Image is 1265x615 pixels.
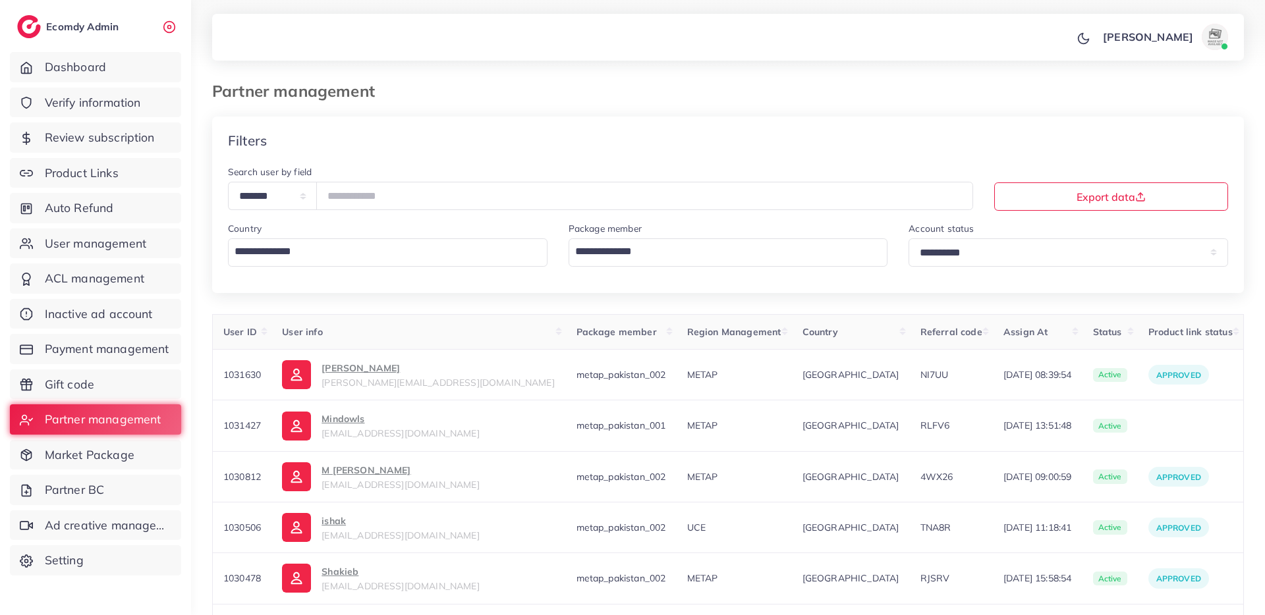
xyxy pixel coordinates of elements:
p: ishak [322,513,479,529]
span: Approved [1156,523,1201,533]
h4: Filters [228,132,267,149]
img: ic-user-info.36bf1079.svg [282,412,311,441]
span: UCE [687,521,706,533]
span: active [1093,520,1127,535]
label: Package member [569,222,642,235]
span: User info [282,326,322,338]
span: [GEOGRAPHIC_DATA] [802,368,899,381]
span: Approved [1156,472,1201,482]
span: active [1093,572,1127,586]
span: metap_pakistan_002 [576,471,666,483]
a: Mindowls[EMAIL_ADDRESS][DOMAIN_NAME] [282,411,555,440]
span: Auto Refund [45,200,114,217]
h3: Partner management [212,82,385,101]
img: avatar [1202,24,1228,50]
a: M [PERSON_NAME][EMAIL_ADDRESS][DOMAIN_NAME] [282,462,555,491]
a: Partner BC [10,475,181,505]
a: Shakieb[EMAIL_ADDRESS][DOMAIN_NAME] [282,564,555,593]
span: Export data [1077,192,1146,202]
span: NI7UU [920,369,949,381]
span: metap_pakistan_002 [576,572,666,584]
span: Referral code [920,326,982,338]
span: [GEOGRAPHIC_DATA] [802,572,899,585]
a: Verify information [10,88,181,118]
span: 1030506 [223,521,261,533]
input: Search for option [571,240,871,263]
a: Auto Refund [10,193,181,223]
span: Package member [576,326,657,338]
span: Inactive ad account [45,306,153,323]
a: logoEcomdy Admin [17,15,122,38]
span: RLFV6 [920,419,950,431]
a: Dashboard [10,52,181,82]
a: Inactive ad account [10,299,181,329]
span: Ad creative management [45,517,171,534]
a: Partner management [10,404,181,435]
span: [EMAIL_ADDRESS][DOMAIN_NAME] [322,529,479,541]
div: Search for option [228,238,548,267]
a: Setting [10,545,181,575]
span: metap_pakistan_001 [576,419,666,431]
img: ic-user-info.36bf1079.svg [282,564,311,593]
span: ACL management [45,270,144,287]
p: [PERSON_NAME] [322,360,555,376]
span: 1030478 [223,572,261,584]
span: [DATE] 08:39:54 [1003,368,1072,381]
a: ACL management [10,263,181,294]
span: TNA8R [920,521,951,533]
a: Ad creative management [10,510,181,541]
label: Account status [909,222,974,235]
span: Partner management [45,411,161,428]
a: ishak[EMAIL_ADDRESS][DOMAIN_NAME] [282,513,555,542]
img: ic-user-info.36bf1079.svg [282,360,311,389]
a: [PERSON_NAME]avatar [1096,24,1233,50]
span: Setting [45,552,84,569]
p: [PERSON_NAME] [1103,29,1193,45]
span: Approved [1156,370,1201,380]
span: METAP [687,369,718,381]
input: Search for option [230,240,530,263]
img: logo [17,15,41,38]
span: [GEOGRAPHIC_DATA] [802,521,899,534]
span: Dashboard [45,59,106,76]
a: User management [10,228,181,259]
span: active [1093,368,1127,383]
span: Market Package [45,446,134,464]
span: [DATE] 11:18:41 [1003,521,1072,534]
span: active [1093,419,1127,433]
a: Review subscription [10,122,181,153]
span: metap_pakistan_002 [576,521,666,533]
span: [EMAIL_ADDRESS][DOMAIN_NAME] [322,580,479,592]
span: Assign At [1003,326,1048,338]
span: Region Management [687,326,781,338]
img: ic-user-info.36bf1079.svg [282,462,311,491]
span: METAP [687,572,718,584]
label: Country [228,222,262,235]
span: [GEOGRAPHIC_DATA] [802,470,899,483]
a: Payment management [10,334,181,364]
span: 1031427 [223,419,261,431]
span: Country [802,326,838,338]
span: active [1093,469,1127,484]
span: Verify information [45,94,141,111]
a: Product Links [10,158,181,188]
h2: Ecomdy Admin [46,20,122,33]
span: Status [1093,326,1122,338]
span: [DATE] 09:00:59 [1003,470,1072,483]
span: Product Links [45,165,119,182]
span: [DATE] 13:51:48 [1003,419,1072,432]
img: ic-user-info.36bf1079.svg [282,513,311,542]
span: 1031630 [223,369,261,381]
span: Product link status [1148,326,1233,338]
span: [GEOGRAPHIC_DATA] [802,419,899,432]
span: Approved [1156,574,1201,583]
span: [DATE] 15:58:54 [1003,572,1072,585]
span: User management [45,235,146,252]
span: [EMAIL_ADDRESS][DOMAIN_NAME] [322,427,479,439]
span: METAP [687,471,718,483]
p: M [PERSON_NAME] [322,462,479,478]
span: RJSRV [920,572,950,584]
span: METAP [687,419,718,431]
button: Export data [994,182,1229,211]
span: [PERSON_NAME][EMAIL_ADDRESS][DOMAIN_NAME] [322,377,555,388]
